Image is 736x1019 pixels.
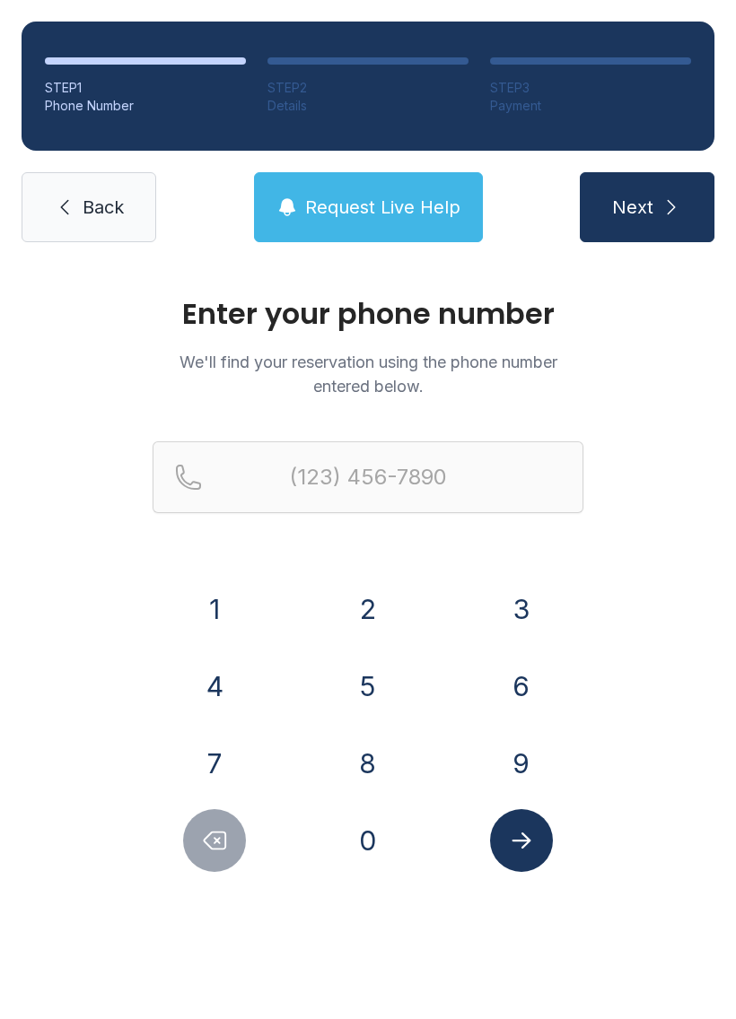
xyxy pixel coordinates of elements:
[83,195,124,220] span: Back
[337,578,399,640] button: 2
[183,655,246,718] button: 4
[183,732,246,795] button: 7
[337,809,399,872] button: 0
[183,809,246,872] button: Delete number
[267,97,469,115] div: Details
[153,441,583,513] input: Reservation phone number
[490,809,553,872] button: Submit lookup form
[490,578,553,640] button: 3
[305,195,460,220] span: Request Live Help
[337,732,399,795] button: 8
[153,350,583,398] p: We'll find your reservation using the phone number entered below.
[183,578,246,640] button: 1
[490,97,691,115] div: Payment
[45,97,246,115] div: Phone Number
[612,195,653,220] span: Next
[153,300,583,328] h1: Enter your phone number
[490,655,553,718] button: 6
[267,79,469,97] div: STEP 2
[490,79,691,97] div: STEP 3
[337,655,399,718] button: 5
[490,732,553,795] button: 9
[45,79,246,97] div: STEP 1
